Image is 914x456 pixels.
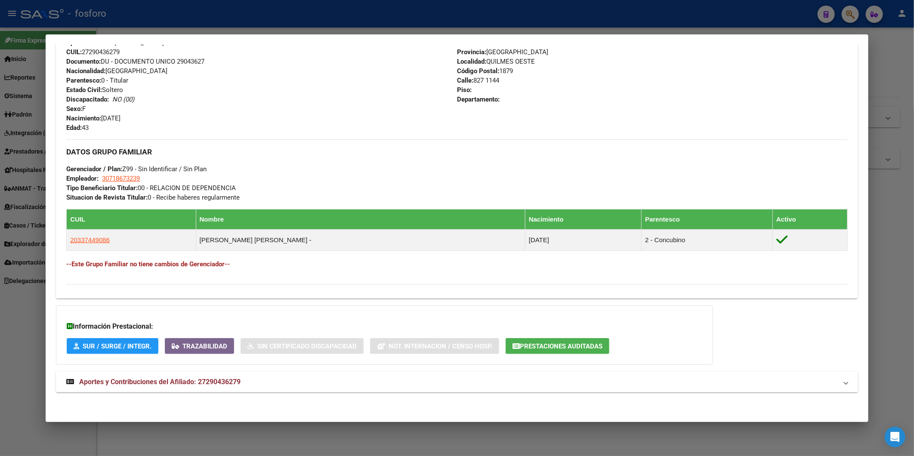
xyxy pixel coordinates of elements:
[457,77,473,84] strong: Calle:
[66,124,89,132] span: 43
[112,96,134,103] i: NO (00)
[642,229,773,250] td: 2 - Concubino
[66,48,120,56] span: 27290436279
[66,58,204,65] span: DU - DOCUMENTO UNICO 29043627
[66,105,86,113] span: F
[457,39,514,46] strong: Teléfono Particular:
[196,229,525,250] td: [PERSON_NAME] [PERSON_NAME] -
[67,321,702,332] h3: Información Prestacional:
[66,48,82,56] strong: CUIL:
[102,175,140,182] span: 30718673239
[457,67,499,75] strong: Código Postal:
[182,342,227,350] span: Trazabilidad
[66,147,848,157] h3: DATOS GRUPO FAMILIAR
[66,114,120,122] span: [DATE]
[66,175,99,182] strong: Empleador:
[66,184,138,192] strong: Tipo Beneficiario Titular:
[457,96,500,103] strong: Departamento:
[66,194,148,201] strong: Situacion de Revista Titular:
[66,194,240,201] span: 0 - Recibe haberes regularmente
[66,259,848,269] h4: --Este Grupo Familiar no tiene cambios de Gerenciador--
[457,48,486,56] strong: Provincia:
[773,209,848,229] th: Activo
[66,77,128,84] span: 0 - Titular
[67,338,158,354] button: SUR / SURGE / INTEGR.
[56,372,858,392] mat-expansion-panel-header: Aportes y Contribuciones del Afiliado: 27290436279
[66,67,167,75] span: [GEOGRAPHIC_DATA]
[66,58,101,65] strong: Documento:
[66,86,123,94] span: Soltero
[457,58,535,65] span: QUILMES OESTE
[457,86,472,94] strong: Piso:
[79,378,241,386] span: Aportes y Contribuciones del Afiliado: 27290436279
[506,338,609,354] button: Prestaciones Auditadas
[642,209,773,229] th: Parentesco
[257,342,357,350] span: Sin Certificado Discapacidad
[66,124,82,132] strong: Edad:
[525,209,641,229] th: Nacimiento
[457,58,486,65] strong: Localidad:
[66,105,82,113] strong: Sexo:
[66,165,122,173] strong: Gerenciador / Plan:
[66,165,207,173] span: Z99 - Sin Identificar / Sin Plan
[66,96,109,103] strong: Discapacitado:
[241,338,364,354] button: Sin Certificado Discapacidad
[457,48,548,56] span: [GEOGRAPHIC_DATA]
[457,67,513,75] span: 1879
[66,114,101,122] strong: Nacimiento:
[525,229,641,250] td: [DATE]
[66,77,101,84] strong: Parentesco:
[83,342,151,350] span: SUR / SURGE / INTEGR.
[66,39,91,46] strong: Apellido:
[70,236,110,243] span: 20337449086
[66,67,105,75] strong: Nacionalidad:
[66,39,164,46] span: SIERRA [PERSON_NAME]
[389,342,492,350] span: Not. Internacion / Censo Hosp.
[457,77,499,84] span: 827 1144
[520,342,602,350] span: Prestaciones Auditadas
[885,427,905,447] div: Open Intercom Messenger
[66,184,236,192] span: 00 - RELACION DE DEPENDENCIA
[67,209,196,229] th: CUIL
[196,209,525,229] th: Nombre
[165,338,234,354] button: Trazabilidad
[66,86,102,94] strong: Estado Civil:
[370,338,499,354] button: Not. Internacion / Censo Hosp.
